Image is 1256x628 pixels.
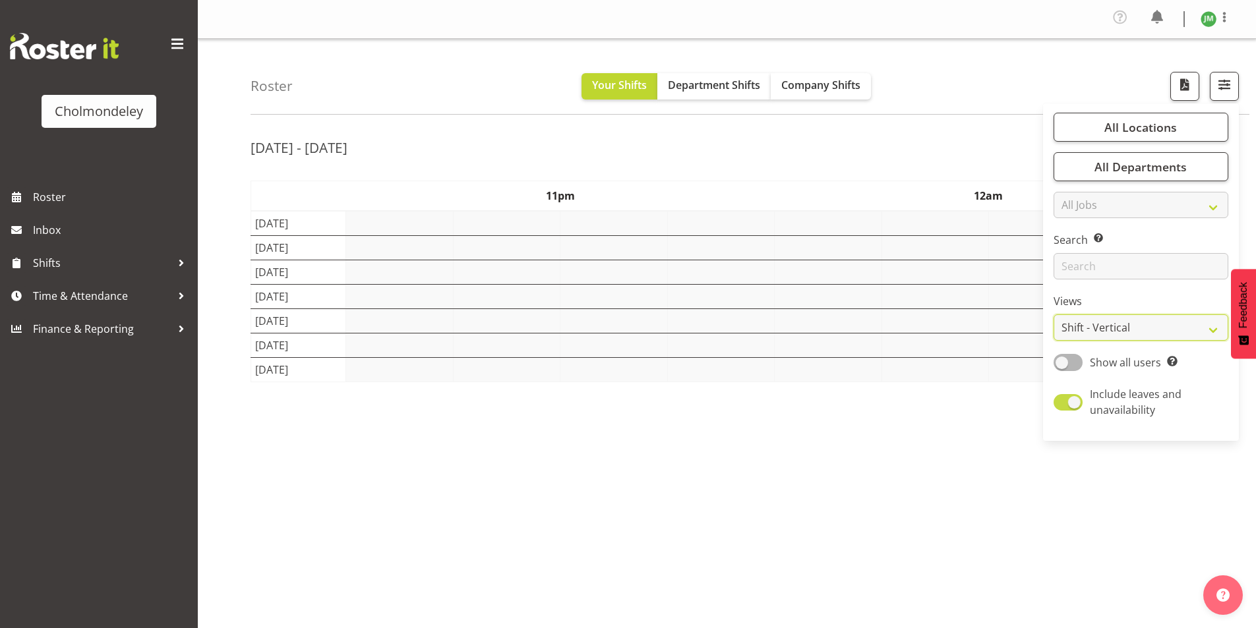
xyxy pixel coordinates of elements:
span: Company Shifts [781,78,860,92]
th: 12am [775,181,1203,212]
button: Your Shifts [582,73,657,100]
span: Your Shifts [592,78,647,92]
td: [DATE] [251,211,346,236]
span: Department Shifts [668,78,760,92]
span: Show all users [1090,355,1161,370]
label: Views [1054,293,1228,309]
div: Cholmondeley [55,101,143,121]
span: All Departments [1094,159,1187,175]
button: Download a PDF of the roster according to the set date range. [1170,72,1199,101]
img: Rosterit website logo [10,33,119,59]
span: All Locations [1104,119,1177,135]
span: Include leaves and unavailability [1090,387,1181,417]
td: [DATE] [251,260,346,285]
button: All Departments [1054,152,1228,181]
span: Time & Attendance [33,286,171,306]
button: Feedback - Show survey [1231,269,1256,358]
span: Shifts [33,253,171,273]
h4: Roster [251,78,293,94]
label: Search [1054,232,1228,248]
input: Search [1054,253,1228,279]
td: [DATE] [251,309,346,333]
span: Inbox [33,220,191,240]
button: Company Shifts [771,73,871,100]
button: Department Shifts [657,73,771,100]
td: [DATE] [251,236,346,260]
td: [DATE] [251,333,346,358]
span: Roster [33,187,191,207]
img: jesse-marychurch10205.jpg [1201,11,1216,27]
td: [DATE] [251,358,346,382]
span: Finance & Reporting [33,319,171,339]
h2: [DATE] - [DATE] [251,139,347,156]
span: Feedback [1238,282,1249,328]
img: help-xxl-2.png [1216,588,1230,602]
td: [DATE] [251,285,346,309]
th: 11pm [346,181,775,212]
button: Filter Shifts [1210,72,1239,101]
button: All Locations [1054,113,1228,142]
